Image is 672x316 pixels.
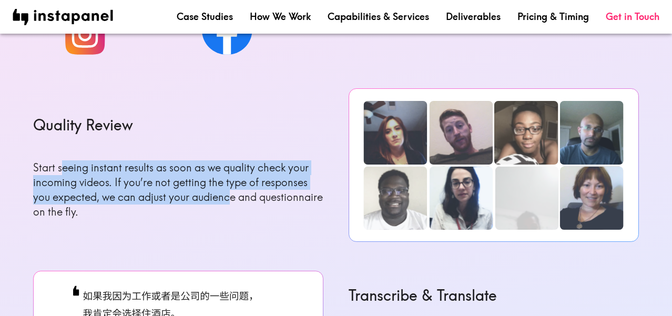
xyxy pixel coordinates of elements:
[517,10,589,23] a: Pricing & Timing
[349,285,639,305] h6: Transcribe & Translate
[446,10,501,23] a: Deliverables
[606,10,659,23] a: Get in Touch
[33,115,323,135] h6: Quality Review
[33,160,323,219] p: Start seeing instant results as soon as we quality check your incoming videos. If you’re not gett...
[13,9,113,25] img: instapanel
[177,10,233,23] a: Case Studies
[349,88,639,242] img: Recruit & Record
[250,10,311,23] a: How We Work
[328,10,429,23] a: Capabilities & Services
